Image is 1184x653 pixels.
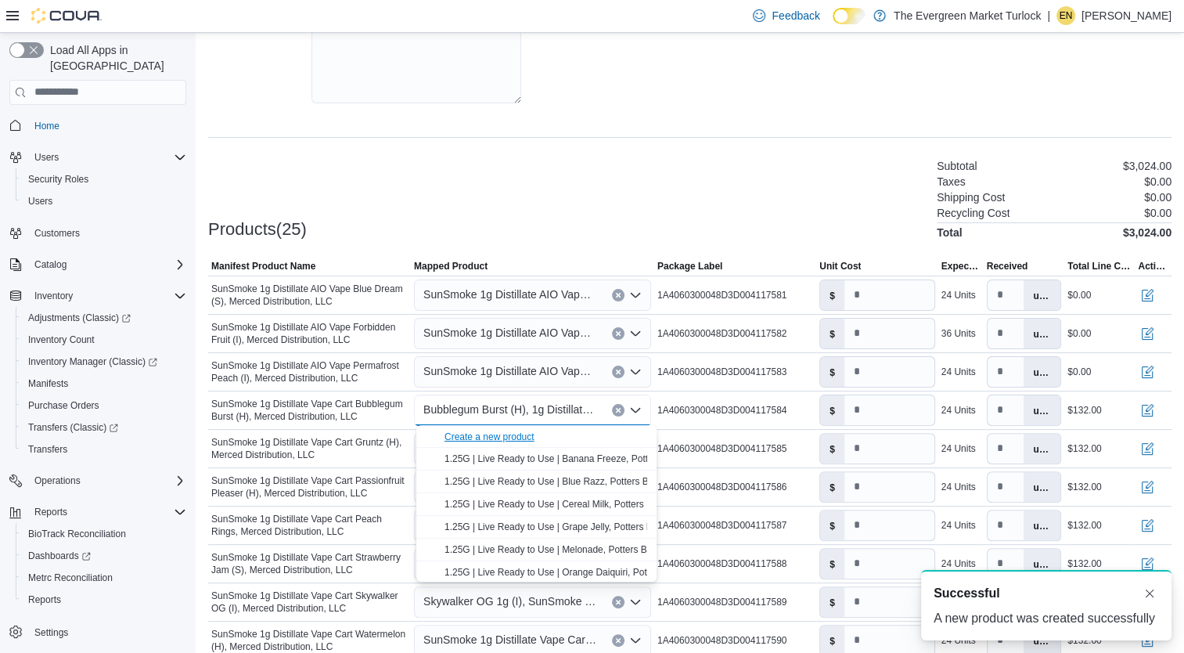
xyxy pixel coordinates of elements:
span: BioTrack Reconciliation [28,528,126,540]
div: 24 Units [941,289,976,301]
button: 1.25G | Live Ready to Use | Melonade, Potters Brand Holdings [416,539,657,561]
div: $0.00 [1067,366,1091,378]
button: Home [3,114,193,137]
a: Home [28,117,66,135]
button: 1.25G | Live Ready to Use | Orange Daiquiri, Potters Brand Holdings [416,561,657,584]
span: Skywalker OG 1g (I), SunSmoke Distillate Cart [423,592,596,611]
span: BioTrack Reconciliation [22,525,186,543]
span: Transfers [22,440,186,459]
label: $ [820,549,844,579]
span: Dark Mode [833,24,833,25]
span: Inventory Manager (Classic) [28,355,157,368]
button: Catalog [28,255,73,274]
button: Inventory [3,285,193,307]
button: Users [28,148,65,167]
h6: Subtotal [937,160,977,172]
h6: Taxes [937,175,966,188]
span: Metrc Reconciliation [22,568,186,587]
button: Open list of options [629,327,642,340]
a: Transfers [22,440,74,459]
span: Transfers (Classic) [28,421,118,434]
span: 1A4060300048D3D004117585 [657,442,787,455]
span: Reports [28,503,186,521]
h4: Total [937,226,962,239]
p: The Evergreen Market Turlock [894,6,1041,25]
button: 1.25G | Live Ready to Use | Blue Razz, Potters Brand Holdings [416,471,657,493]
a: Purchase Orders [22,396,106,415]
span: 1A4060300048D3D004117588 [657,557,787,570]
a: Security Roles [22,170,95,189]
span: SunSmoke 1g Distillate Vape Cart Peach Rings, Merced Distribution, LLC [211,513,408,538]
a: Customers [28,224,86,243]
button: Reports [3,501,193,523]
span: Dashboards [28,550,91,562]
span: Manifests [22,374,186,393]
p: $0.00 [1144,207,1171,219]
label: units [1024,510,1060,540]
a: Inventory Count [22,330,101,349]
span: Inventory Count [28,334,95,346]
span: Mapped Product [414,260,488,272]
h6: Shipping Cost [937,191,1005,204]
input: Dark Mode [833,8,866,24]
span: 1.25G | Live Ready to Use | Banana Freeze, Potters Brand Holdings [444,453,728,464]
span: 1A4060300048D3D004117582 [657,327,787,340]
div: Notification [934,584,1159,603]
span: Unit Cost [819,260,861,272]
button: Dismiss toast [1140,584,1159,603]
label: units [1024,472,1060,502]
span: 1.25G | Live Ready to Use | Blue Razz, Potters Brand Holdings [444,476,707,487]
span: Operations [34,474,81,487]
span: 1.25G | Live Ready to Use | Orange Daiquiri, Potters Brand Holdings [444,567,729,578]
div: $0.00 [1067,327,1091,340]
span: 1.25G | Live Ready to Use | Grape Jelly, Potters Brand Holdings [444,521,711,532]
span: Total Line Cost [1067,260,1132,272]
a: Users [22,192,59,211]
span: Manifest Product Name [211,260,315,272]
span: 1A4060300048D3D004117587 [657,519,787,532]
div: $132.00 [1067,519,1101,532]
span: SunSmoke 1g Distillate Vape Cart Strawberry Jam (S), Merced Distribution, LLC [211,551,408,576]
div: Edgar Navarrete [1056,6,1075,25]
span: Home [28,116,186,135]
label: $ [820,395,844,425]
span: 1A4060300048D3D004117589 [657,596,787,608]
button: Create a new product [444,431,534,443]
div: $132.00 [1067,442,1101,455]
span: EN [1060,6,1073,25]
div: A new product was created successfully [934,609,1159,628]
div: 24 Units [941,366,976,378]
div: $132.00 [1067,481,1101,493]
div: $0.00 [1067,289,1091,301]
button: BioTrack Reconciliation [16,523,193,545]
button: Users [16,190,193,212]
span: Received [987,260,1028,272]
span: SunSmoke 1g Distillate AIO Vape Permafrost Peach (I), Merced Distribution, LLC [211,359,408,384]
label: $ [820,434,844,464]
span: Feedback [772,8,819,23]
span: Users [34,151,59,164]
button: Inventory [28,287,79,305]
p: | [1047,6,1050,25]
span: Security Roles [28,173,88,186]
div: 24 Units [941,442,976,455]
span: Inventory Manager (Classic) [22,352,186,371]
button: Clear input [612,596,624,608]
button: Open list of options [629,596,642,608]
button: Security Roles [16,168,193,190]
button: Customers [3,222,193,244]
span: Metrc Reconciliation [28,572,113,584]
span: SunSmoke 1g Distillate Vape Cart Watermelon (H), Merced Distribution, LLC [423,630,596,649]
h6: Recycling Cost [937,207,1009,219]
span: Settings [28,622,186,641]
span: Users [28,148,186,167]
p: $0.00 [1144,191,1171,204]
button: Open list of options [629,634,642,647]
p: $3,024.00 [1123,160,1171,172]
span: 1A4060300048D3D004117590 [657,634,787,647]
span: Users [28,195,52,207]
label: $ [820,472,844,502]
button: Clear input [612,404,624,417]
span: Dashboards [22,547,186,565]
